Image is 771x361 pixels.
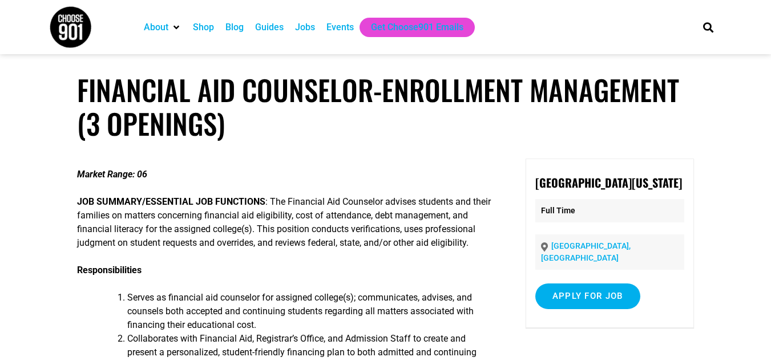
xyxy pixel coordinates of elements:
[255,21,284,34] a: Guides
[541,241,631,262] a: [GEOGRAPHIC_DATA], [GEOGRAPHIC_DATA]
[77,73,694,140] h1: Financial Aid Counselor-Enrollment Management (3 Openings)
[77,265,142,275] strong: Responsibilities
[138,18,684,37] nav: Main nav
[371,21,463,34] a: Get Choose901 Emails
[535,283,640,309] input: Apply for job
[535,199,684,222] p: Full Time
[193,21,214,34] a: Shop
[326,21,354,34] a: Events
[138,18,187,37] div: About
[535,174,682,191] strong: [GEOGRAPHIC_DATA][US_STATE]
[77,169,147,180] strong: Market Range: 06
[77,195,495,250] p: : The Financial Aid Counselor advises students and their families on matters concerning financial...
[77,196,265,207] strong: JOB SUMMARY/ESSENTIAL JOB FUNCTIONS
[144,21,168,34] a: About
[127,291,495,332] li: Serves as financial aid counselor for assigned college(s); communicates, advises, and counsels bo...
[225,21,244,34] a: Blog
[295,21,315,34] a: Jobs
[699,18,717,36] div: Search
